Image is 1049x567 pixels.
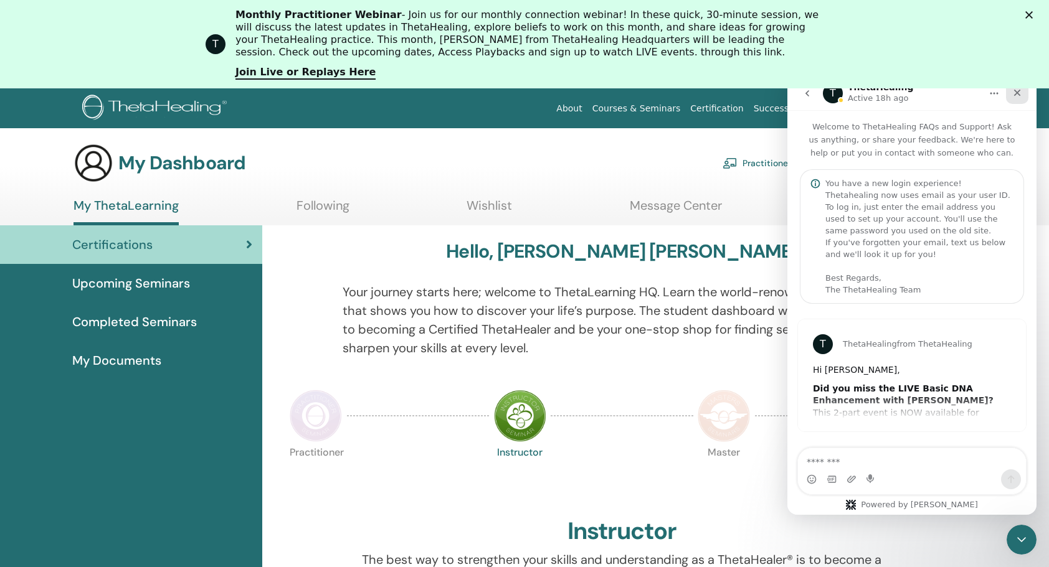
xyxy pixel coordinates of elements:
b: Monthly Practitioner Webinar [235,9,402,21]
a: Courses & Seminars [587,97,686,120]
a: Message Center [630,198,722,222]
div: Close [1025,11,1038,19]
a: My ThetaLearning [74,198,179,225]
p: Master [698,448,750,500]
a: Success Stories [749,97,827,120]
img: chalkboard-teacher.svg [723,157,738,169]
span: Completed Seminars [72,312,197,331]
img: Instructor [494,390,546,442]
a: Practitioner Dashboard [723,149,838,177]
a: Following [297,198,349,222]
p: Your journey starts here; welcome to ThetaLearning HQ. Learn the world-renowned technique that sh... [343,283,901,357]
a: Certification [685,97,748,120]
div: Profile image for ThetaHealing [206,34,225,54]
a: Join Live or Replays Here [235,66,376,80]
iframe: Intercom live chat [787,77,1037,515]
p: Instructor [494,448,546,500]
span: Upcoming Seminars [72,274,190,293]
a: Wishlist [467,198,512,222]
img: Practitioner [290,390,342,442]
img: logo.png [82,95,231,123]
span: Certifications [72,235,153,254]
img: generic-user-icon.jpg [74,143,113,183]
span: My Documents [72,351,161,370]
a: About [551,97,587,120]
iframe: Intercom live chat [1007,525,1037,555]
h2: Instructor [567,517,676,546]
div: - Join us for our monthly connection webinar! In these quick, 30-minute session, we will discuss ... [235,9,824,59]
img: Master [698,390,750,442]
h3: Hello, [PERSON_NAME] [PERSON_NAME] [446,240,798,263]
p: Practitioner [290,448,342,500]
h3: My Dashboard [118,152,245,174]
